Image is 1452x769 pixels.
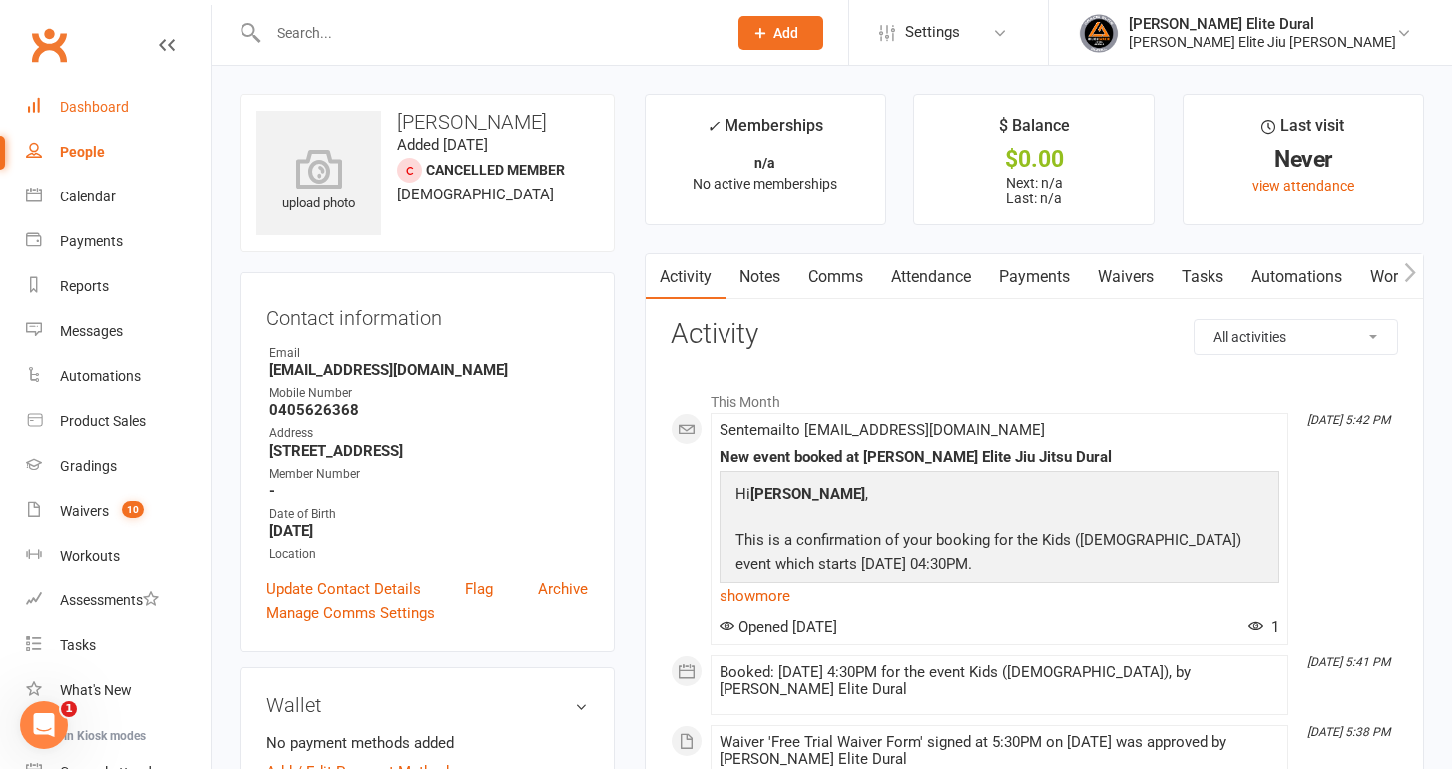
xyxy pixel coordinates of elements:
span: Add [773,25,798,41]
div: Mobile Number [269,384,588,403]
div: Assessments [60,592,159,608]
p: Hi , [730,482,1268,511]
a: Clubworx [24,20,74,70]
div: Booked: [DATE] 4:30PM for the event Kids ([DEMOGRAPHIC_DATA]), by [PERSON_NAME] Elite Dural [720,664,1279,698]
a: Manage Comms Settings [266,601,435,625]
a: Automations [1237,254,1356,300]
a: view attendance [1252,178,1354,193]
a: Comms [794,254,877,300]
h3: Contact information [266,299,588,329]
iframe: Intercom live chat [20,701,68,749]
div: Address [269,424,588,443]
i: [DATE] 5:41 PM [1307,655,1390,669]
input: Search... [262,19,713,47]
div: Gradings [60,458,117,474]
h3: [PERSON_NAME] [256,111,598,133]
a: Update Contact Details [266,577,421,601]
div: upload photo [256,149,381,214]
li: No payment methods added [266,731,588,755]
div: Messages [60,323,123,339]
div: Automations [60,368,141,384]
i: [DATE] 5:38 PM [1307,725,1390,739]
div: Location [269,545,588,564]
i: ✓ [707,117,720,136]
a: Workouts [26,534,211,578]
div: $ Balance [999,113,1070,149]
strong: 0405626368 [269,401,588,419]
div: What's New [60,682,132,698]
div: Payments [60,233,123,249]
div: Email [269,344,588,363]
span: Opened [DATE] [720,618,837,636]
div: Last visit [1261,113,1344,149]
span: [DEMOGRAPHIC_DATA] [397,186,554,203]
span: 1 [61,701,77,717]
strong: [DATE] [269,522,588,540]
a: Messages [26,309,211,354]
a: Tasks [1168,254,1237,300]
div: Tasks [60,637,96,653]
button: Add [738,16,823,50]
span: 1 [1248,618,1279,636]
div: Waivers [60,503,109,519]
a: Attendance [877,254,985,300]
div: New event booked at [PERSON_NAME] Elite Jiu Jitsu Dural [720,449,1279,466]
a: Dashboard [26,85,211,130]
a: Gradings [26,444,211,489]
div: Calendar [60,189,116,204]
div: Product Sales [60,413,146,429]
a: Calendar [26,175,211,219]
a: show more [720,582,1279,610]
a: Waivers 10 [26,489,211,534]
a: Workouts [1356,254,1451,300]
a: Automations [26,354,211,399]
h3: Wallet [266,694,588,716]
a: Payments [985,254,1084,300]
a: Flag [465,577,493,601]
span: 10 [122,501,144,518]
strong: n/a [754,155,775,171]
span: Cancelled member [426,162,565,178]
a: Archive [538,577,588,601]
a: People [26,130,211,175]
h3: Activity [671,319,1398,350]
div: Member Number [269,465,588,484]
div: People [60,144,105,160]
li: This Month [671,381,1398,413]
div: [PERSON_NAME] Elite Dural [1129,15,1396,33]
strong: - [269,482,588,500]
div: Workouts [60,548,120,564]
a: Assessments [26,578,211,623]
div: $0.00 [932,149,1136,170]
img: thumb_image1702864552.png [1079,13,1119,53]
span: Sent email to [EMAIL_ADDRESS][DOMAIN_NAME] [720,421,1045,439]
a: Tasks [26,623,211,668]
div: Never [1202,149,1405,170]
span: Settings [905,10,960,55]
p: Next: n/a Last: n/a [932,175,1136,206]
div: Date of Birth [269,505,588,524]
a: Payments [26,219,211,264]
strong: [STREET_ADDRESS] [269,442,588,460]
strong: [PERSON_NAME] [750,485,865,503]
a: Reports [26,264,211,309]
span: No active memberships [693,176,837,192]
div: Reports [60,278,109,294]
p: This is a confirmation of your booking for the Kids ([DEMOGRAPHIC_DATA]) event which starts [DATE... [730,528,1268,580]
a: What's New [26,668,211,713]
a: Product Sales [26,399,211,444]
time: Added [DATE] [397,136,488,154]
a: Waivers [1084,254,1168,300]
div: Waiver 'Free Trial Waiver Form' signed at 5:30PM on [DATE] was approved by [PERSON_NAME] Elite Dural [720,734,1279,768]
strong: [EMAIL_ADDRESS][DOMAIN_NAME] [269,361,588,379]
div: [PERSON_NAME] Elite Jiu [PERSON_NAME] [1129,33,1396,51]
i: [DATE] 5:42 PM [1307,413,1390,427]
div: Memberships [707,113,823,150]
div: Dashboard [60,99,129,115]
a: Notes [726,254,794,300]
a: Activity [646,254,726,300]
